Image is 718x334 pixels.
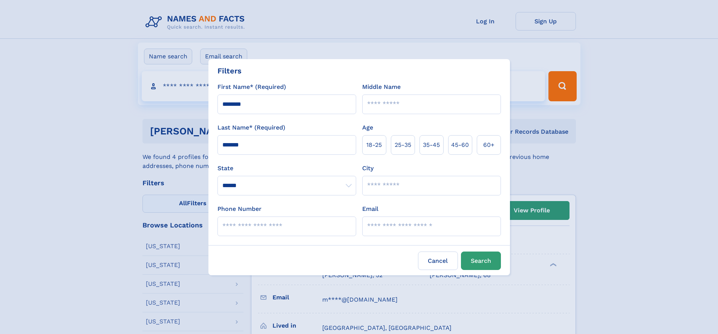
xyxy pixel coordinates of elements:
[418,252,458,270] label: Cancel
[362,123,373,132] label: Age
[362,164,374,173] label: City
[362,204,378,214] label: Email
[483,140,494,149] span: 60+
[461,252,501,270] button: Search
[395,140,411,149] span: 25‑35
[423,140,440,149] span: 35‑45
[217,65,242,76] div: Filters
[362,82,401,92] label: Middle Name
[217,164,356,173] label: State
[366,140,382,149] span: 18‑25
[217,82,286,92] label: First Name* (Required)
[451,140,469,149] span: 45‑60
[217,123,285,132] label: Last Name* (Required)
[217,204,262,214] label: Phone Number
